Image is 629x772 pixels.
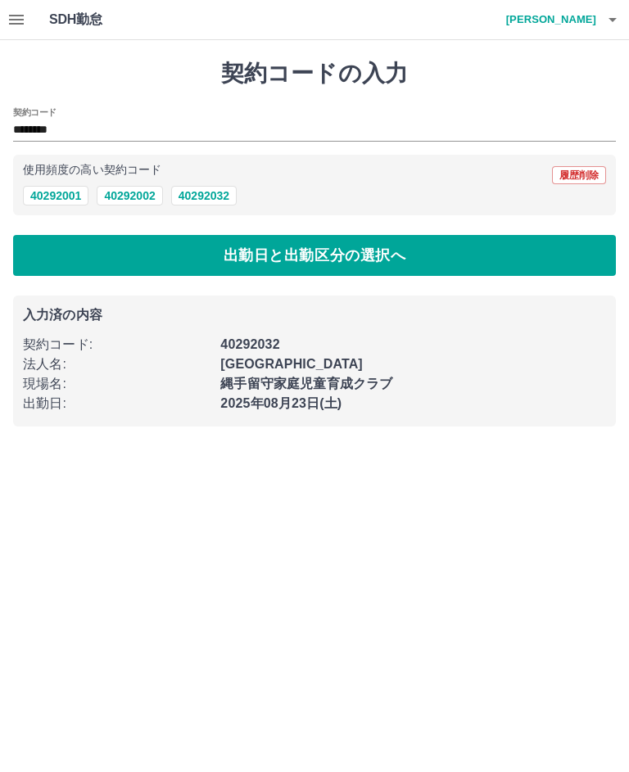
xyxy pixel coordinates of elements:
[220,357,363,371] b: [GEOGRAPHIC_DATA]
[220,396,342,410] b: 2025年08月23日(土)
[23,186,88,205] button: 40292001
[97,186,162,205] button: 40292002
[552,166,606,184] button: 履歴削除
[23,335,210,354] p: 契約コード :
[220,377,392,391] b: 縄手留守家庭児童育成クラブ
[23,309,606,322] p: 入力済の内容
[171,186,237,205] button: 40292032
[220,337,279,351] b: 40292032
[13,60,616,88] h1: 契約コードの入力
[13,235,616,276] button: 出勤日と出勤区分の選択へ
[23,394,210,413] p: 出勤日 :
[23,165,161,176] p: 使用頻度の高い契約コード
[13,106,57,119] h2: 契約コード
[23,374,210,394] p: 現場名 :
[23,354,210,374] p: 法人名 :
